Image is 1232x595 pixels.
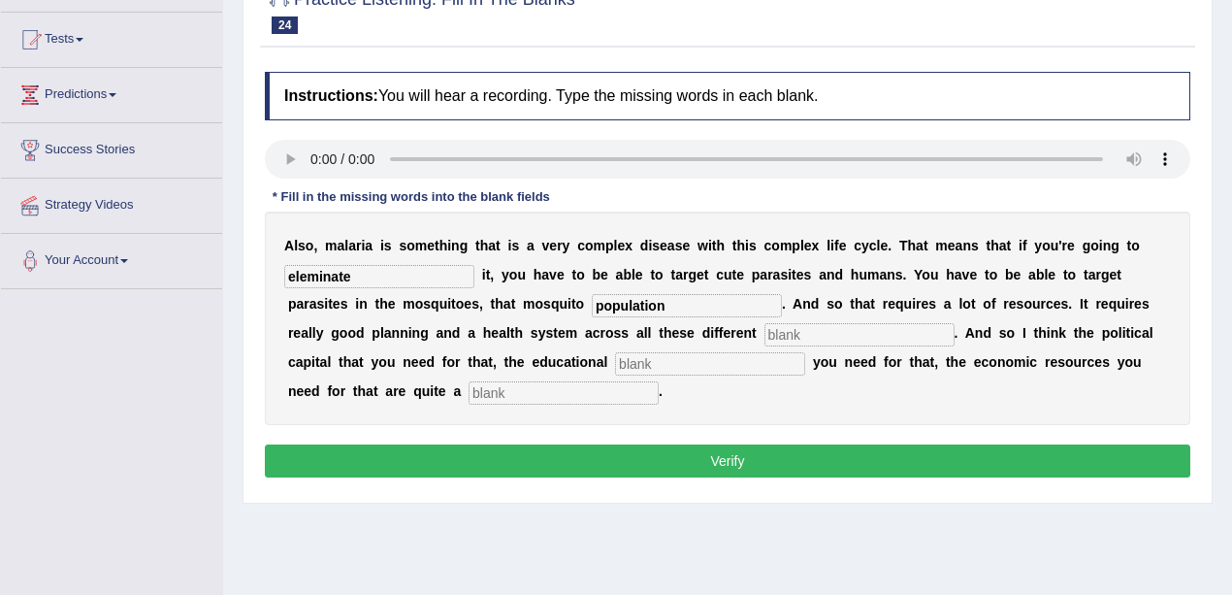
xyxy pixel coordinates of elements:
[877,238,881,253] b: l
[924,238,928,253] b: t
[486,267,491,282] b: t
[914,267,922,282] b: Y
[780,238,792,253] b: m
[788,267,792,282] b: i
[682,238,690,253] b: e
[880,238,888,253] b: e
[499,325,506,341] b: a
[956,238,963,253] b: a
[1090,238,1099,253] b: o
[863,296,871,312] b: a
[439,238,448,253] b: h
[1034,238,1042,253] b: y
[265,72,1190,120] h4: You will hear a recording. Type the missing words in each blank.
[712,238,717,253] b: t
[431,296,439,312] b: q
[804,267,812,282] b: s
[356,325,365,341] b: d
[348,238,356,253] b: a
[325,238,337,253] b: m
[1134,296,1142,312] b: e
[388,296,396,312] b: e
[1127,238,1132,253] b: t
[571,267,576,282] b: t
[1103,238,1112,253] b: n
[491,325,499,341] b: e
[724,267,732,282] b: u
[408,325,412,341] b: i
[288,325,293,341] b: r
[670,267,675,282] b: t
[716,267,724,282] b: c
[989,267,998,282] b: o
[482,267,486,282] b: i
[969,267,977,282] b: e
[365,238,373,253] b: a
[625,238,632,253] b: x
[380,238,384,253] b: i
[531,325,538,341] b: s
[563,238,570,253] b: y
[384,325,392,341] b: a
[1003,296,1008,312] b: r
[716,238,725,253] b: h
[301,325,308,341] b: a
[488,238,496,253] b: a
[650,267,655,282] b: t
[1036,267,1045,282] b: b
[304,296,308,312] b: r
[406,238,415,253] b: o
[908,238,917,253] b: h
[298,238,306,253] b: s
[962,267,970,282] b: v
[764,323,955,347] input: blank
[745,238,749,253] b: i
[688,267,697,282] b: g
[660,238,667,253] b: e
[796,267,804,282] b: e
[527,238,535,253] b: a
[1,123,222,172] a: Success Stories
[447,238,451,253] b: i
[1007,238,1012,253] b: t
[946,267,955,282] b: h
[495,296,503,312] b: h
[771,238,780,253] b: o
[496,238,501,253] b: t
[962,296,971,312] b: o
[576,267,585,282] b: o
[888,296,895,312] b: e
[1,13,222,61] a: Tests
[1099,238,1103,253] b: i
[284,265,474,288] input: blank
[792,267,796,282] b: t
[313,238,317,253] b: ,
[288,296,297,312] b: p
[1058,238,1061,253] b: '
[372,325,380,341] b: p
[384,238,392,253] b: s
[510,325,515,341] b: t
[830,238,834,253] b: i
[403,296,414,312] b: m
[737,238,746,253] b: h
[1062,238,1067,253] b: r
[542,238,550,253] b: v
[1032,296,1041,312] b: u
[1028,267,1036,282] b: a
[834,238,839,253] b: f
[987,238,991,253] b: t
[1005,267,1014,282] b: b
[834,296,843,312] b: o
[760,267,767,282] b: a
[904,296,913,312] b: u
[1048,267,1055,282] b: e
[1109,267,1117,282] b: e
[265,188,558,207] div: * Fill in the missing words into the blank fields
[1088,267,1096,282] b: a
[962,238,971,253] b: n
[811,296,820,312] b: d
[916,238,924,253] b: a
[1044,267,1048,282] b: l
[549,267,557,282] b: v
